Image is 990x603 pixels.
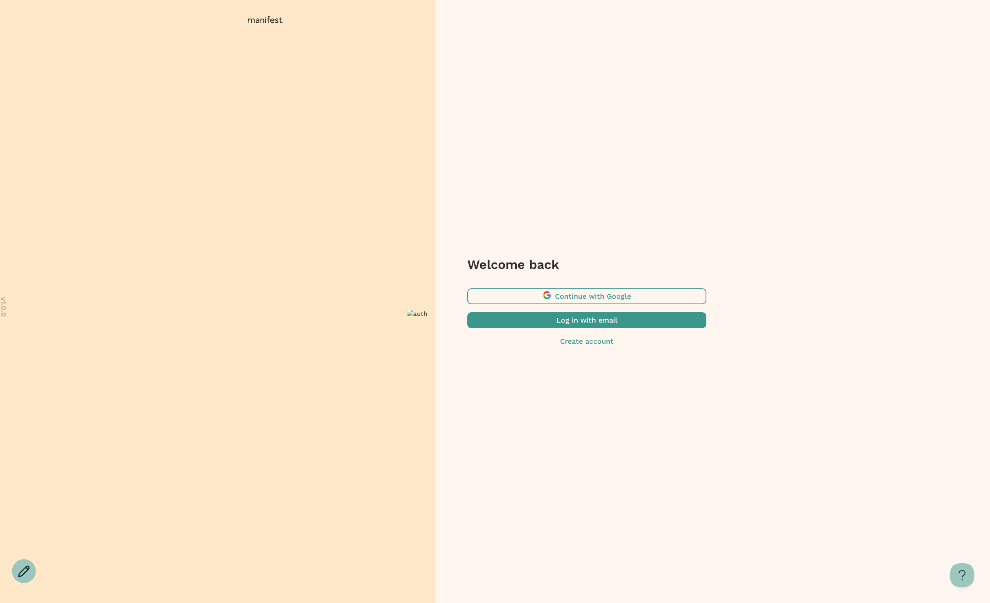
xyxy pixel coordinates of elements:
[407,310,427,317] img: auth
[467,256,706,272] h3: Welcome back
[467,312,706,328] button: Log in with email
[950,563,974,587] iframe: Help Scout Beacon - Open
[467,288,706,304] button: Continue with Google
[467,336,706,347] button: Create account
